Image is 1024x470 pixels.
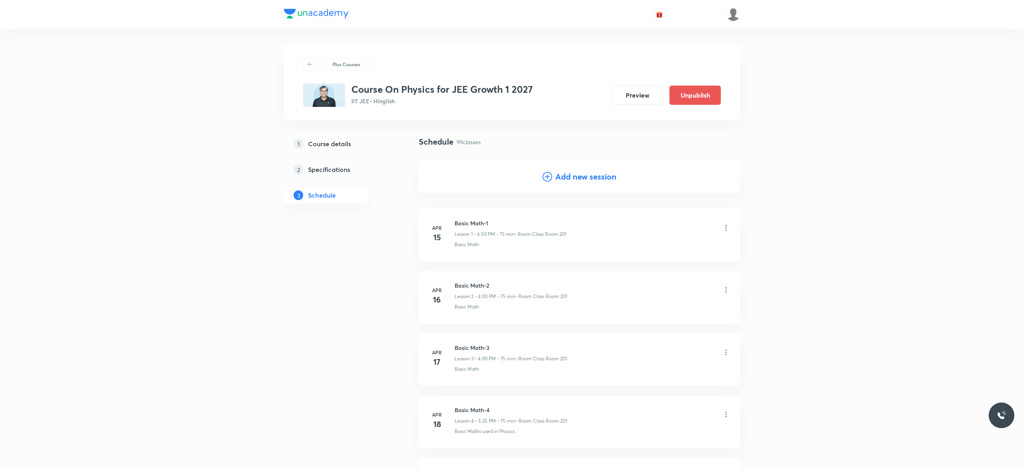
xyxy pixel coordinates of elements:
[332,61,360,68] p: Plus Courses
[284,9,349,20] a: Company Logo
[294,139,303,149] p: 1
[429,411,445,418] h6: Apr
[457,138,481,146] p: 99 classes
[515,417,567,425] p: • Room Class Room 201
[429,231,445,243] h4: 15
[308,190,336,200] h5: Schedule
[515,293,567,300] p: • Room Class Room 201
[284,161,393,178] a: 2Specifications
[351,84,533,95] h3: Course On Physics for JEE Growth 1 2027
[455,303,479,311] p: Basic Math
[653,8,666,21] button: avatar
[308,139,351,149] h5: Course details
[429,356,445,368] h4: 17
[669,86,721,105] button: Unpublish
[514,231,566,238] p: • Room Class Room 201
[455,281,567,290] h6: Basic Math-2
[284,9,349,18] img: Company Logo
[656,11,663,18] img: avatar
[455,366,479,373] p: Basic Math
[303,84,345,107] img: BCB42A6A-F40D-4129-9940-06DA81E1C7F0_plus.png
[455,428,515,435] p: Basic Maths used in Physics
[708,161,740,193] img: Add
[351,97,533,105] p: IIT JEE • Hinglish
[455,417,515,425] p: Lesson 4 • 5:25 PM • 75 min
[429,286,445,294] h6: Apr
[294,165,303,174] p: 2
[455,355,515,362] p: Lesson 3 • 4:00 PM • 75 min
[455,231,514,238] p: Lesson 1 • 6:50 PM • 75 min
[308,165,350,174] h5: Specifications
[429,418,445,430] h4: 18
[515,355,567,362] p: • Room Class Room 201
[455,241,479,248] p: Basic Math
[455,219,566,227] h6: Basic Math-1
[612,86,663,105] button: Preview
[455,406,567,414] h6: Basic Math-4
[429,224,445,231] h6: Apr
[726,8,740,21] img: Anuruddha Kumar
[997,411,1006,420] img: ttu
[429,294,445,306] h4: 16
[455,293,515,300] p: Lesson 2 • 4:00 PM • 75 min
[419,136,453,148] h4: Schedule
[455,343,567,352] h6: Basic Math-3
[284,136,393,152] a: 1Course details
[429,349,445,356] h6: Apr
[294,190,303,200] p: 3
[555,171,616,183] h4: Add new session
